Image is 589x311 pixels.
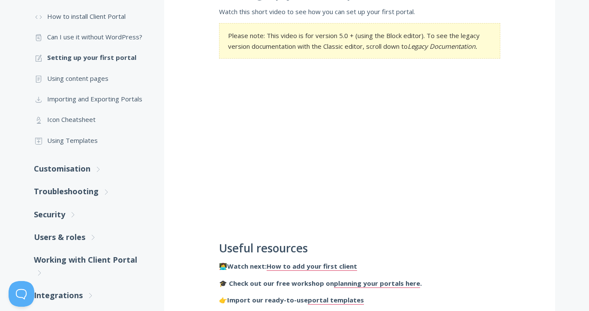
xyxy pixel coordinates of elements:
[219,261,500,271] p: 👩‍💻
[308,296,364,305] a: portal templates
[34,180,147,203] a: Troubleshooting
[219,242,500,255] h2: Useful resources
[267,262,357,271] a: How to add your first client
[34,249,147,284] a: Working with Client Portal
[219,71,500,229] iframe: Setting Up Your First Client Portal
[34,89,147,109] a: Importing and Exporting Portals
[34,27,147,47] a: Can I use it without WordPress?
[34,284,147,307] a: Integrations
[227,262,357,271] strong: Watch next:
[219,6,500,17] p: Watch this short video to see how you can set up your first portal.
[219,295,500,305] p: 👉
[9,281,34,307] iframe: Toggle Customer Support
[219,23,500,59] section: Please note: This video is for version 5.0 + (using the Block editor). To see the legacy version ...
[34,130,147,151] a: Using Templates
[34,203,147,226] a: Security
[34,47,147,68] a: Setting up your first portal
[219,279,422,288] strong: 🎓 Check out our free workshop on .
[34,68,147,89] a: Using content pages
[34,6,147,27] a: How to install Client Portal
[34,109,147,130] a: Icon Cheatsheet
[227,296,364,305] strong: Import our ready-to-use
[34,226,147,249] a: Users & roles
[408,42,477,50] em: Legacy Documentation.
[34,157,147,180] a: Customisation
[334,279,420,288] a: planning your portals here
